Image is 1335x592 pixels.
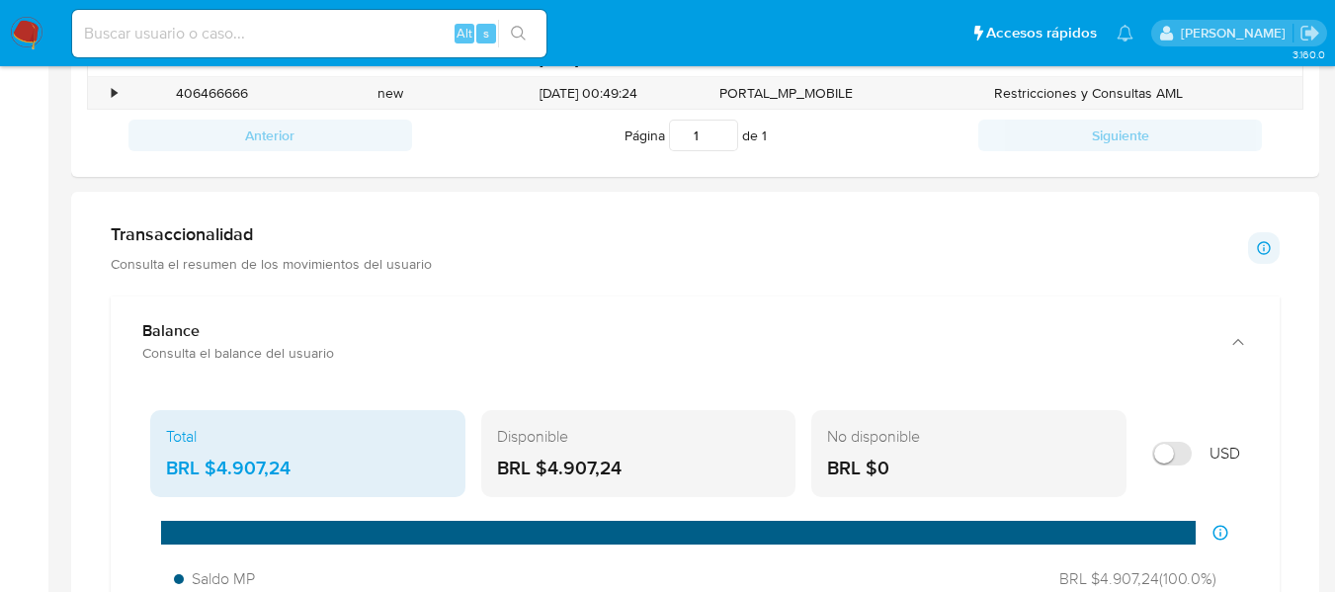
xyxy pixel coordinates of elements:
[978,120,1262,151] button: Siguiente
[301,77,480,110] div: new
[128,120,412,151] button: Anterior
[986,23,1097,43] span: Accesos rápidos
[112,84,117,103] div: •
[1117,25,1133,42] a: Notificaciones
[1299,23,1320,43] a: Salir
[762,126,767,145] span: 1
[625,120,767,151] span: Página de
[112,50,117,69] div: •
[498,20,539,47] button: search-icon
[123,77,301,110] div: 406466666
[1181,24,1293,42] p: zoe.breuer@mercadolibre.com
[1293,46,1325,62] span: 3.160.0
[457,24,472,42] span: Alt
[72,21,546,46] input: Buscar usuario o caso...
[876,77,1302,110] div: Restricciones y Consultas AML
[483,24,489,42] span: s
[480,77,697,110] div: [DATE] 00:49:24
[697,77,876,110] div: PORTAL_MP_MOBILE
